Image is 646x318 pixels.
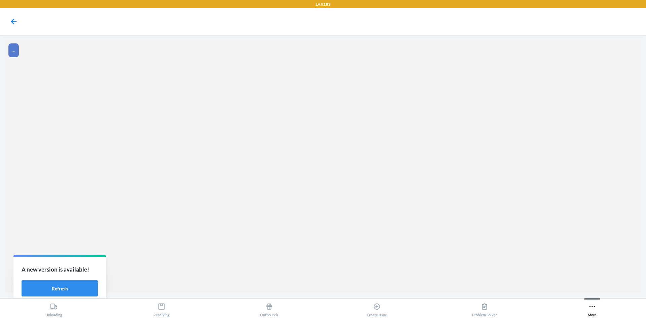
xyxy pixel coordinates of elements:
[316,1,330,7] p: LAX1RS
[108,298,215,317] button: Receiving
[22,280,98,296] button: Refresh
[22,265,98,274] p: A new version is available!
[588,300,597,317] div: More
[323,298,431,317] button: Create Issue
[215,298,323,317] button: Outbounds
[153,300,170,317] div: Receiving
[11,46,15,54] span: ...
[538,298,646,317] button: More
[45,300,62,317] div: Unloading
[431,298,538,317] button: Problem Solver
[367,300,387,317] div: Create Issue
[472,300,497,317] div: Problem Solver
[260,300,278,317] div: Outbounds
